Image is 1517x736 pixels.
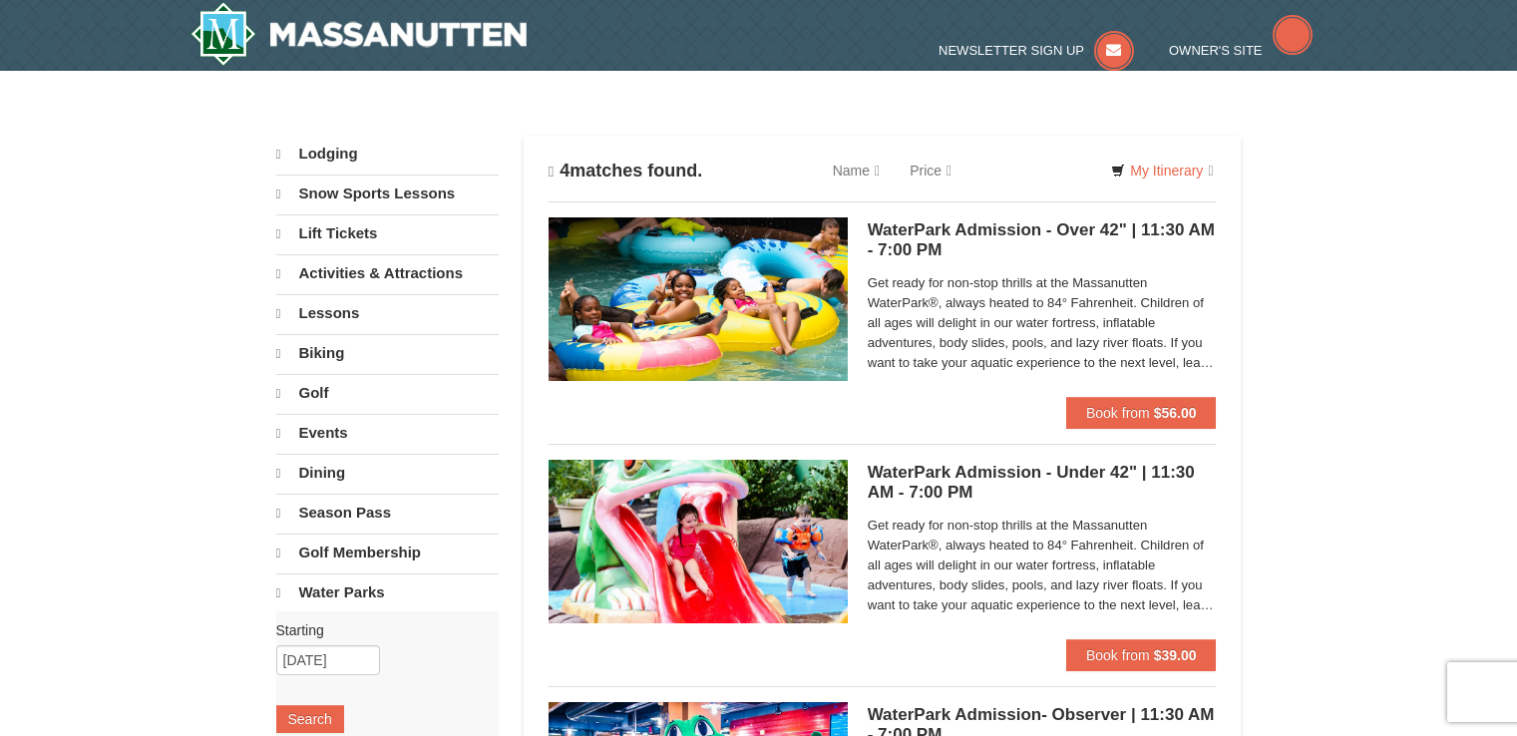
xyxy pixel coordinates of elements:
img: 6619917-1570-0b90b492.jpg [549,460,848,623]
span: Get ready for non-stop thrills at the Massanutten WaterPark®, always heated to 84° Fahrenheit. Ch... [868,516,1217,615]
a: My Itinerary [1098,156,1226,185]
button: Book from $56.00 [1066,397,1217,429]
a: Snow Sports Lessons [276,175,499,212]
a: Lessons [276,294,499,332]
a: Lift Tickets [276,214,499,252]
a: Season Pass [276,494,499,532]
span: Owner's Site [1169,43,1263,58]
label: Starting [276,620,484,640]
a: Activities & Attractions [276,254,499,292]
img: Massanutten Resort Logo [190,2,528,66]
a: Biking [276,334,499,372]
span: Book from [1086,647,1150,663]
span: Book from [1086,405,1150,421]
a: Events [276,414,499,452]
span: Newsletter Sign Up [939,43,1084,58]
a: Lodging [276,136,499,173]
a: Dining [276,454,499,492]
strong: $39.00 [1154,647,1197,663]
a: Newsletter Sign Up [939,43,1134,58]
a: Name [818,151,895,190]
a: Golf [276,374,499,412]
h5: WaterPark Admission - Under 42" | 11:30 AM - 7:00 PM [868,463,1217,503]
button: Book from $39.00 [1066,639,1217,671]
button: Search [276,705,344,733]
a: Massanutten Resort [190,2,528,66]
a: Price [895,151,966,190]
a: Owner's Site [1169,43,1313,58]
h5: WaterPark Admission - Over 42" | 11:30 AM - 7:00 PM [868,220,1217,260]
a: Water Parks [276,573,499,611]
strong: $56.00 [1154,405,1197,421]
img: 6619917-1560-394ba125.jpg [549,217,848,381]
a: Golf Membership [276,534,499,571]
span: Get ready for non-stop thrills at the Massanutten WaterPark®, always heated to 84° Fahrenheit. Ch... [868,273,1217,373]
